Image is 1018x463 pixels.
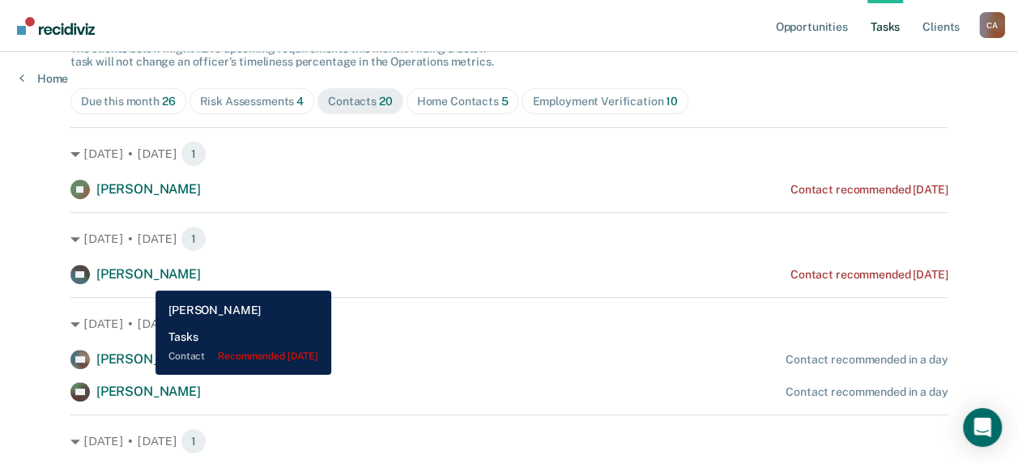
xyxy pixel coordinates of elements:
img: Recidiviz [17,17,95,35]
div: Home Contacts [417,95,509,108]
span: 5 [501,95,509,108]
div: Contact recommended [DATE] [790,183,948,197]
div: C A [979,12,1005,38]
button: Profile dropdown button [979,12,1005,38]
span: [PERSON_NAME] [96,351,201,367]
span: 26 [162,95,176,108]
div: Contact recommended [DATE] [790,268,948,282]
span: 4 [296,95,304,108]
span: [PERSON_NAME] [96,181,201,197]
span: 10 [666,95,678,108]
div: [DATE] • [DATE] 2 [70,311,948,337]
div: Employment Verification [532,95,677,108]
div: [DATE] • [DATE] 1 [70,141,948,167]
span: [PERSON_NAME] [96,266,201,282]
span: 20 [379,95,393,108]
a: Home [19,71,68,86]
span: 1 [181,141,207,167]
div: [DATE] • [DATE] 1 [70,226,948,252]
div: [DATE] • [DATE] 1 [70,428,948,454]
div: Contacts [328,95,393,108]
span: 1 [181,226,207,252]
span: 2 [181,311,208,337]
div: Open Intercom Messenger [963,408,1002,447]
span: [PERSON_NAME] [96,384,201,399]
div: Contact recommended in a day [786,353,948,367]
div: Due this month [81,95,176,108]
div: Contact recommended in a day [786,385,948,399]
div: Risk Assessments [200,95,305,108]
span: The clients below might have upcoming requirements this month. Hiding a below task will not chang... [70,42,494,69]
span: 1 [181,428,207,454]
